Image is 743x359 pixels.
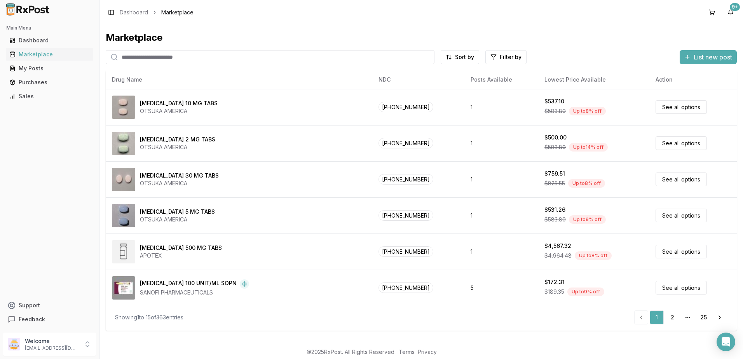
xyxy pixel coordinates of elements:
[464,89,538,125] td: 1
[9,51,90,58] div: Marketplace
[680,54,737,62] a: List new post
[6,61,93,75] a: My Posts
[717,333,735,351] div: Open Intercom Messenger
[3,312,96,326] button: Feedback
[650,310,664,324] a: 1
[568,179,605,188] div: Up to 8 % off
[441,50,479,64] button: Sort by
[656,209,707,222] a: See all options
[140,179,219,187] div: OTSUKA AMERICA
[464,125,538,161] td: 1
[115,314,183,321] div: Showing 1 to 15 of 363 entries
[140,136,215,143] div: [MEDICAL_DATA] 2 MG TABS
[544,170,565,178] div: $759.51
[544,98,564,105] div: $537.10
[6,75,93,89] a: Purchases
[106,31,737,44] div: Marketplace
[464,197,538,234] td: 1
[378,174,433,185] span: [PHONE_NUMBER]
[8,338,20,350] img: User avatar
[19,315,45,323] span: Feedback
[464,270,538,306] td: 5
[656,136,707,150] a: See all options
[140,289,249,296] div: SANOFI PHARMACEUTICALS
[3,298,96,312] button: Support
[694,52,732,62] span: List new post
[544,143,566,151] span: $583.80
[3,34,96,47] button: Dashboard
[140,216,215,223] div: OTSUKA AMERICA
[25,345,79,351] p: [EMAIL_ADDRESS][DOMAIN_NAME]
[378,282,433,293] span: [PHONE_NUMBER]
[696,310,710,324] a: 25
[378,102,433,112] span: [PHONE_NUMBER]
[3,48,96,61] button: Marketplace
[544,252,572,260] span: $4,964.48
[544,206,565,214] div: $531.26
[161,9,194,16] span: Marketplace
[140,172,219,179] div: [MEDICAL_DATA] 30 MG TABS
[112,276,135,300] img: Admelog SoloStar 100 UNIT/ML SOPN
[656,100,707,114] a: See all options
[538,70,649,89] th: Lowest Price Available
[140,99,218,107] div: [MEDICAL_DATA] 10 MG TABS
[455,53,474,61] span: Sort by
[399,349,415,355] a: Terms
[3,3,53,16] img: RxPost Logo
[665,310,679,324] a: 2
[500,53,521,61] span: Filter by
[378,246,433,257] span: [PHONE_NUMBER]
[656,281,707,295] a: See all options
[575,251,612,260] div: Up to 8 % off
[140,107,218,115] div: OTSUKA AMERICA
[418,349,437,355] a: Privacy
[464,161,538,197] td: 1
[544,107,566,115] span: $583.80
[3,62,96,75] button: My Posts
[569,215,606,224] div: Up to 9 % off
[372,70,464,89] th: NDC
[140,244,222,252] div: [MEDICAL_DATA] 500 MG TABS
[464,234,538,270] td: 1
[544,288,564,296] span: $189.35
[378,210,433,221] span: [PHONE_NUMBER]
[140,143,215,151] div: OTSUKA AMERICA
[9,78,90,86] div: Purchases
[544,134,567,141] div: $500.00
[120,9,148,16] a: Dashboard
[485,50,527,64] button: Filter by
[567,288,604,296] div: Up to 9 % off
[649,70,737,89] th: Action
[3,90,96,103] button: Sales
[6,47,93,61] a: Marketplace
[140,279,237,289] div: [MEDICAL_DATA] 100 UNIT/ML SOPN
[6,89,93,103] a: Sales
[112,132,135,155] img: Abilify 2 MG TABS
[634,310,727,324] nav: pagination
[730,3,740,11] div: 9+
[6,25,93,31] h2: Main Menu
[120,9,194,16] nav: breadcrumb
[464,70,538,89] th: Posts Available
[656,245,707,258] a: See all options
[6,33,93,47] a: Dashboard
[544,278,565,286] div: $172.31
[9,37,90,44] div: Dashboard
[378,138,433,148] span: [PHONE_NUMBER]
[3,76,96,89] button: Purchases
[112,204,135,227] img: Abilify 5 MG TABS
[112,240,135,263] img: Abiraterone Acetate 500 MG TABS
[724,6,737,19] button: 9+
[9,64,90,72] div: My Posts
[656,173,707,186] a: See all options
[25,337,79,345] p: Welcome
[140,208,215,216] div: [MEDICAL_DATA] 5 MG TABS
[140,252,222,260] div: APOTEX
[112,96,135,119] img: Abilify 10 MG TABS
[112,168,135,191] img: Abilify 30 MG TABS
[9,92,90,100] div: Sales
[544,179,565,187] span: $825.55
[106,70,372,89] th: Drug Name
[544,242,571,250] div: $4,567.32
[569,143,608,152] div: Up to 14 % off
